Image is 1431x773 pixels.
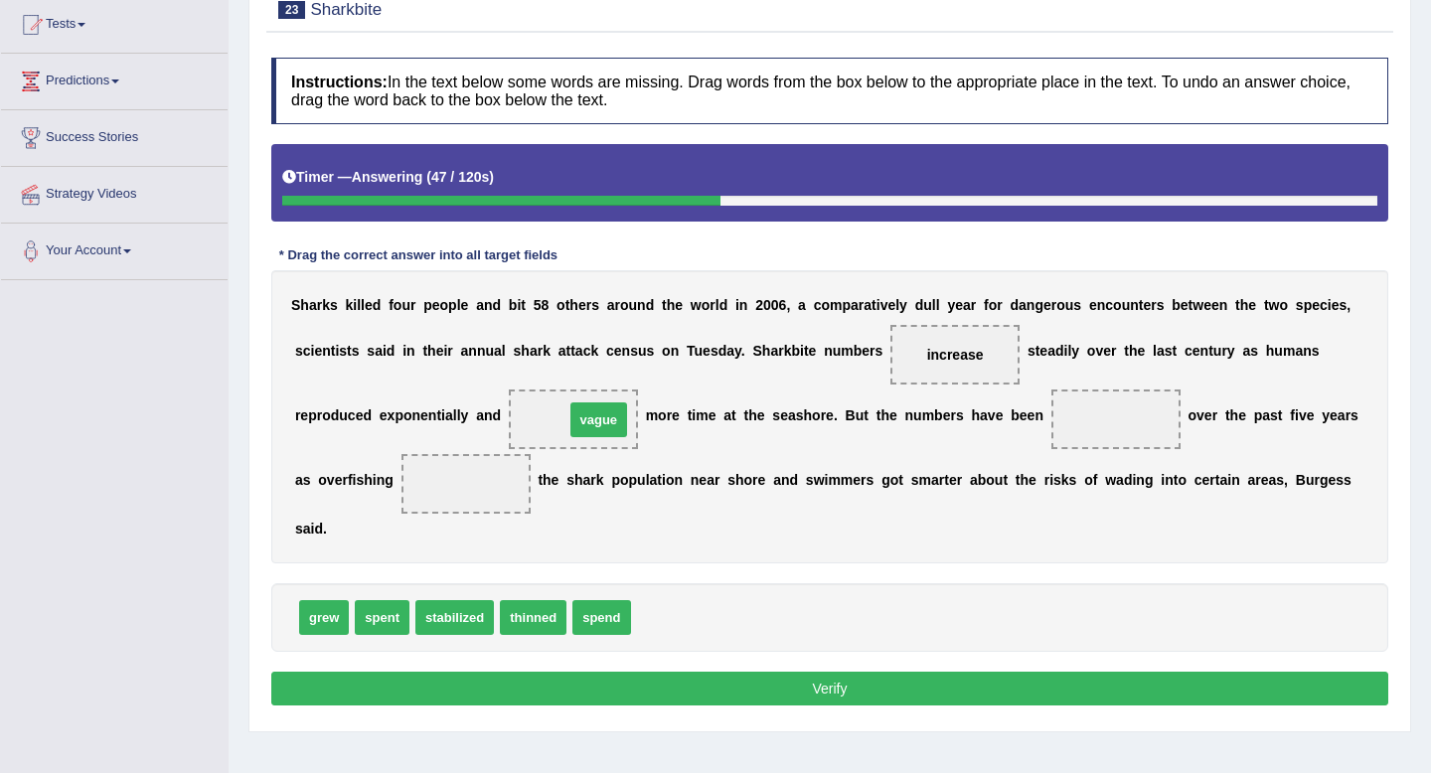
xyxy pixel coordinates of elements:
b: n [484,407,493,423]
b: n [637,297,646,313]
b: r [447,343,452,359]
b: r [538,343,543,359]
b: d [915,297,924,313]
b: c [1185,343,1192,359]
b: w [1192,297,1203,313]
b: 0 [763,297,771,313]
b: a [726,343,734,359]
b: a [770,343,778,359]
b: c [1320,297,1328,313]
b: r [1151,297,1156,313]
b: u [638,343,647,359]
b: n [739,297,748,313]
b: o [556,297,565,313]
b: o [620,297,629,313]
b: s [339,343,347,359]
b: o [662,343,671,359]
b: i [1064,343,1068,359]
b: r [997,297,1002,313]
b: s [330,297,338,313]
b: y [1227,343,1235,359]
b: o [1056,297,1065,313]
b: h [300,297,309,313]
b: e [1248,297,1256,313]
b: b [791,343,800,359]
span: 23 [278,1,305,19]
b: a [851,297,859,313]
b: u [629,297,638,313]
b: d [646,297,655,313]
b: r [1111,343,1116,359]
b: 8 [542,297,550,313]
a: Your Account [1,224,228,273]
b: l [502,343,506,359]
b: d [718,343,727,359]
b: d [331,407,340,423]
b: e [1137,343,1145,359]
b: s [1165,343,1173,359]
b: e [709,407,716,423]
b: d [1010,297,1019,313]
b: e [780,407,788,423]
b: u [1122,297,1131,313]
b: s [1296,297,1304,313]
b: e [420,407,428,423]
b: h [569,297,578,313]
div: * Drag the correct answer into all target fields [271,246,565,265]
b: . [741,343,745,359]
b: Instructions: [291,74,388,90]
b: a [1295,343,1303,359]
b: t [1124,343,1129,359]
b: c [1105,297,1113,313]
b: a [1242,343,1250,359]
b: d [492,297,501,313]
b: d [373,297,382,313]
b: t [1189,297,1193,313]
b: n [824,343,833,359]
b: y [734,343,741,359]
b: , [1347,297,1351,313]
b: p [1304,297,1313,313]
b: e [809,343,817,359]
b: y [461,407,469,423]
b: e [1039,343,1047,359]
b: i [876,297,880,313]
b: t [521,297,526,313]
b: i [800,343,804,359]
b: m [841,343,853,359]
b: a [1047,343,1055,359]
b: l [1067,343,1071,359]
b: s [772,407,780,423]
b: 47 / 120s [431,169,489,185]
b: r [870,343,874,359]
b: o [658,407,667,423]
b: t [1208,343,1213,359]
b: l [895,297,899,313]
b: o [440,297,449,313]
b: t [570,343,575,359]
b: S [291,297,300,313]
b: t [662,297,667,313]
b: s [295,343,303,359]
b: s [711,343,718,359]
b: s [1339,297,1347,313]
b: t [688,407,693,423]
b: t [1173,343,1178,359]
b: h [748,407,757,423]
h4: In the text below some words are missing. Drag words from the box below to the appropriate place ... [271,58,1388,124]
b: e [889,407,897,423]
b: a [798,297,806,313]
b: l [715,297,719,313]
b: o [821,297,830,313]
b: c [583,343,591,359]
a: Success Stories [1,110,228,160]
b: r [317,407,322,423]
b: o [1113,297,1122,313]
b: r [710,297,715,313]
b: e [675,297,683,313]
b: b [1172,297,1181,313]
b: n [322,343,331,359]
b: m [1283,343,1295,359]
b: n [412,407,421,423]
b: h [427,343,436,359]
